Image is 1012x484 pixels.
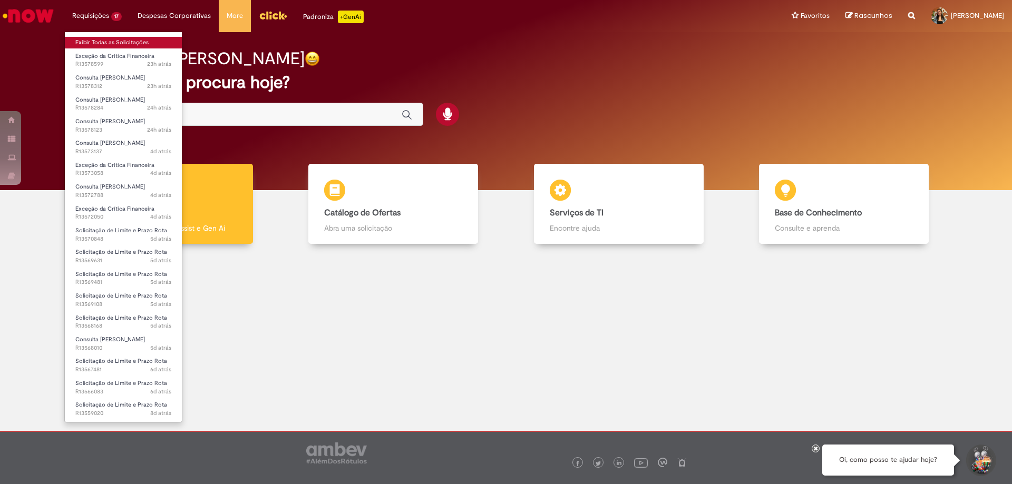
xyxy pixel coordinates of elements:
[75,126,171,134] span: R13578123
[65,137,182,157] a: Aberto R13573137 : Consulta Serasa
[281,164,507,244] a: Catálogo de Ofertas Abra uma solicitação
[65,160,182,179] a: Aberto R13573058 : Exceção da Crítica Financeira
[150,322,171,330] span: 5d atrás
[150,191,171,199] span: 4d atrás
[75,379,167,387] span: Solicitação de Limite e Prazo Rota
[150,169,171,177] span: 4d atrás
[75,104,171,112] span: R13578284
[305,51,320,66] img: happy-face.png
[75,235,171,243] span: R13570848
[75,191,171,200] span: R13572788
[65,51,182,70] a: Aberto R13578599 : Exceção da Crítica Financeira
[150,213,171,221] span: 4d atrás
[822,445,954,476] div: Oi, como posso te ajudar hoje?
[150,344,171,352] span: 5d atrás
[147,104,171,112] time: 29/09/2025 16:44:57
[147,104,171,112] span: 24h atrás
[65,94,182,114] a: Aberto R13578284 : Consulta Serasa
[91,73,921,92] h2: O que você procura hoje?
[75,52,154,60] span: Exceção da Crítica Financeira
[1,5,55,26] img: ServiceNow
[75,344,171,352] span: R13568010
[65,225,182,244] a: Aberto R13570848 : Solicitação de Limite e Prazo Rota
[111,12,122,21] span: 17
[75,335,145,343] span: Consulta [PERSON_NAME]
[150,366,171,373] span: 6d atrás
[75,322,171,330] span: R13568168
[150,409,171,417] time: 23/09/2025 13:25:37
[150,322,171,330] time: 25/09/2025 17:16:29
[75,117,145,125] span: Consulta [PERSON_NAME]
[845,11,892,21] a: Rascunhos
[150,278,171,286] span: 5d atrás
[150,300,171,308] span: 5d atrás
[147,82,171,90] span: 23h atrás
[150,256,171,264] time: 26/09/2025 10:10:50
[75,292,167,300] span: Solicitação de Limite e Prazo Rota
[65,269,182,288] a: Aberto R13569481 : Solicitação de Limite e Prazo Rota
[677,458,687,467] img: logo_footer_naosei.png
[65,246,182,266] a: Aberto R13569631 : Solicitação de Limite e Prazo Rota
[150,256,171,264] span: 5d atrás
[227,11,243,21] span: More
[775,223,913,233] p: Consulte e aprenda
[303,11,364,23] div: Padroniza
[550,223,688,233] p: Encontre ajuda
[65,312,182,332] a: Aberto R13568168 : Solicitação de Limite e Prazo Rota
[575,461,580,466] img: logo_footer_facebook.png
[951,11,1004,20] span: [PERSON_NAME]
[65,116,182,135] a: Aberto R13578123 : Consulta Serasa
[596,461,601,466] img: logo_footer_twitter.png
[150,409,171,417] span: 8d atrás
[324,223,462,233] p: Abra uma solicitação
[147,82,171,90] time: 29/09/2025 16:49:21
[550,208,604,218] b: Serviços de TI
[150,388,171,396] time: 25/09/2025 11:18:47
[55,164,281,244] a: Tirar dúvidas Tirar dúvidas com Lupi Assist e Gen Ai
[75,96,145,104] span: Consulta [PERSON_NAME]
[75,139,145,147] span: Consulta [PERSON_NAME]
[65,334,182,353] a: Aberto R13568010 : Consulta Serasa
[75,270,167,278] span: Solicitação de Limite e Prazo Rota
[506,164,732,244] a: Serviços de TI Encontre ajuda
[150,344,171,352] time: 25/09/2025 16:53:18
[75,256,171,265] span: R13569631
[150,235,171,243] span: 5d atrás
[75,74,145,82] span: Consulta [PERSON_NAME]
[150,147,171,155] span: 4d atrás
[91,50,305,68] h2: Boa tarde, [PERSON_NAME]
[147,126,171,134] time: 29/09/2025 16:21:25
[306,442,367,463] img: logo_footer_ambev_rotulo_gray.png
[854,11,892,21] span: Rascunhos
[75,278,171,287] span: R13569481
[65,181,182,201] a: Aberto R13572788 : Consulta Serasa
[75,226,167,234] span: Solicitação de Limite e Prazo Rota
[150,388,171,396] span: 6d atrás
[75,409,171,418] span: R13559020
[150,278,171,286] time: 26/09/2025 09:48:12
[75,388,171,396] span: R13566083
[65,72,182,92] a: Aberto R13578312 : Consulta Serasa
[634,456,648,469] img: logo_footer_youtube.png
[75,366,171,374] span: R13567481
[801,11,830,21] span: Favoritos
[75,357,167,365] span: Solicitação de Limite e Prazo Rota
[75,183,145,191] span: Consulta [PERSON_NAME]
[147,60,171,68] time: 29/09/2025 17:32:10
[658,458,667,467] img: logo_footer_workplace.png
[72,11,109,21] span: Requisições
[75,161,154,169] span: Exceção da Crítica Financeira
[150,191,171,199] time: 27/09/2025 10:26:06
[150,169,171,177] time: 27/09/2025 13:22:33
[75,60,171,68] span: R13578599
[75,205,154,213] span: Exceção da Crítica Financeira
[259,7,287,23] img: click_logo_yellow_360x200.png
[65,290,182,310] a: Aberto R13569108 : Solicitação de Limite e Prazo Rota
[150,213,171,221] time: 26/09/2025 17:32:01
[150,147,171,155] time: 27/09/2025 14:31:47
[965,445,996,476] button: Iniciar Conversa de Suporte
[75,169,171,177] span: R13573058
[338,11,364,23] p: +GenAi
[138,11,211,21] span: Despesas Corporativas
[75,147,171,156] span: R13573137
